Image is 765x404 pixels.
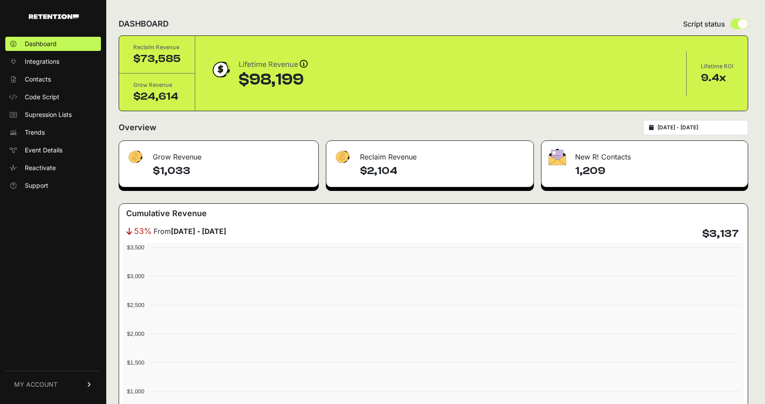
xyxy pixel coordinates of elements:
[133,52,181,66] div: $73,585
[127,302,144,308] text: $2,500
[119,141,318,167] div: Grow Revenue
[25,128,45,137] span: Trends
[134,225,152,237] span: 53%
[127,244,144,251] text: $3,500
[133,43,181,52] div: Reclaim Revenue
[701,71,734,85] div: 9.4x
[154,226,226,237] span: From
[153,164,311,178] h4: $1,033
[127,273,144,280] text: $3,000
[5,108,101,122] a: Supression Lists
[575,164,741,178] h4: 1,209
[127,330,144,337] text: $2,000
[5,161,101,175] a: Reactivate
[239,58,308,71] div: Lifetime Revenue
[25,93,59,101] span: Code Script
[25,110,72,119] span: Supression Lists
[5,125,101,140] a: Trends
[25,163,56,172] span: Reactivate
[701,62,734,71] div: Lifetime ROI
[683,19,725,29] span: Script status
[702,227,739,241] h4: $3,137
[333,148,351,166] img: fa-dollar-13500eef13a19c4ab2b9ed9ad552e47b0d9fc28b02b83b90ba0e00f96d6372e9.png
[25,146,62,155] span: Event Details
[25,75,51,84] span: Contacts
[133,89,181,104] div: $24,614
[239,71,308,89] div: $98,199
[209,58,232,81] img: dollar-coin-05c43ed7efb7bc0c12610022525b4bbbb207c7efeef5aecc26f025e68dcafac9.png
[360,164,526,178] h4: $2,104
[549,148,566,165] img: fa-envelope-19ae18322b30453b285274b1b8af3d052b27d846a4fbe8435d1a52b978f639a2.png
[5,143,101,157] a: Event Details
[5,179,101,193] a: Support
[127,388,144,395] text: $1,000
[5,371,101,398] a: MY ACCOUNT
[127,359,144,366] text: $1,500
[25,181,48,190] span: Support
[25,39,57,48] span: Dashboard
[29,14,79,19] img: Retention.com
[5,54,101,69] a: Integrations
[326,141,533,167] div: Reclaim Revenue
[5,90,101,104] a: Code Script
[541,141,748,167] div: New R! Contacts
[171,227,226,236] strong: [DATE] - [DATE]
[119,121,156,134] h2: Overview
[126,148,144,166] img: fa-dollar-13500eef13a19c4ab2b9ed9ad552e47b0d9fc28b02b83b90ba0e00f96d6372e9.png
[14,380,58,389] span: MY ACCOUNT
[133,81,181,89] div: Grow Revenue
[5,72,101,86] a: Contacts
[119,18,169,30] h2: DASHBOARD
[126,207,207,220] h3: Cumulative Revenue
[5,37,101,51] a: Dashboard
[25,57,59,66] span: Integrations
